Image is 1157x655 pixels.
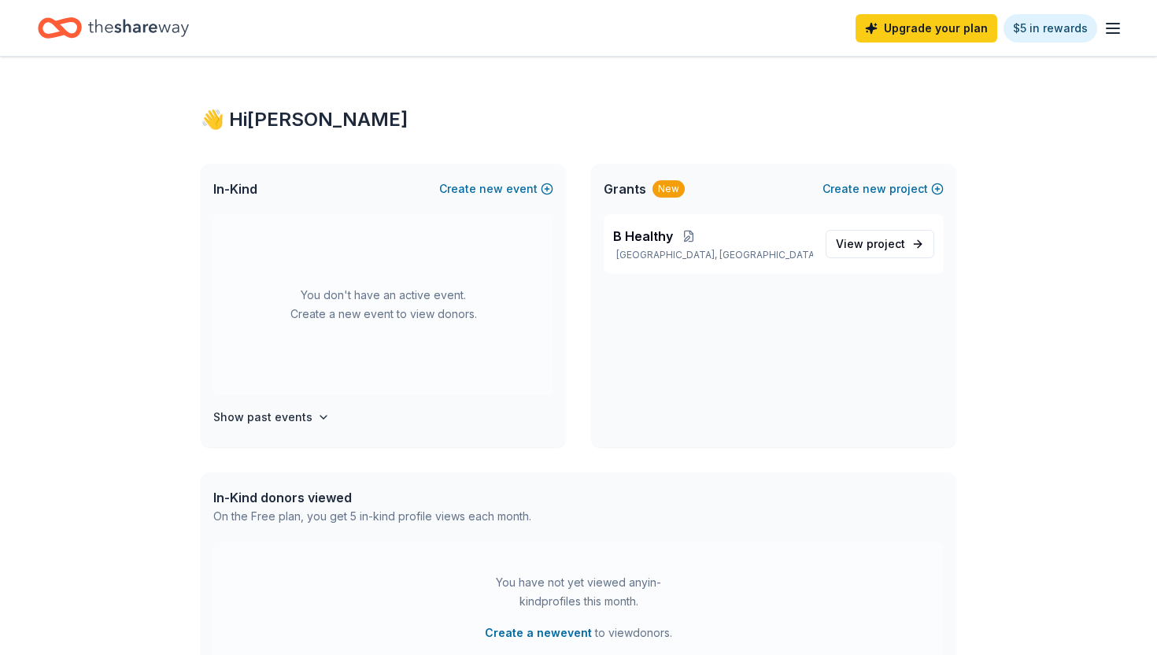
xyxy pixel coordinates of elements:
[1004,14,1097,43] a: $5 in rewards
[213,507,531,526] div: On the Free plan, you get 5 in-kind profile views each month.
[485,624,592,642] button: Create a newevent
[613,249,813,261] p: [GEOGRAPHIC_DATA], [GEOGRAPHIC_DATA]
[856,14,997,43] a: Upgrade your plan
[213,179,257,198] span: In-Kind
[613,227,673,246] span: B Healthy
[201,107,956,132] div: 👋 Hi [PERSON_NAME]
[213,408,330,427] button: Show past events
[822,179,944,198] button: Createnewproject
[485,624,672,642] span: to view donors .
[836,235,905,253] span: View
[439,179,553,198] button: Createnewevent
[652,180,685,198] div: New
[213,488,531,507] div: In-Kind donors viewed
[480,573,677,611] div: You have not yet viewed any in-kind profiles this month.
[213,214,553,395] div: You don't have an active event. Create a new event to view donors.
[479,179,503,198] span: new
[867,237,905,250] span: project
[826,230,934,258] a: View project
[38,9,189,46] a: Home
[863,179,886,198] span: new
[604,179,646,198] span: Grants
[213,408,312,427] h4: Show past events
